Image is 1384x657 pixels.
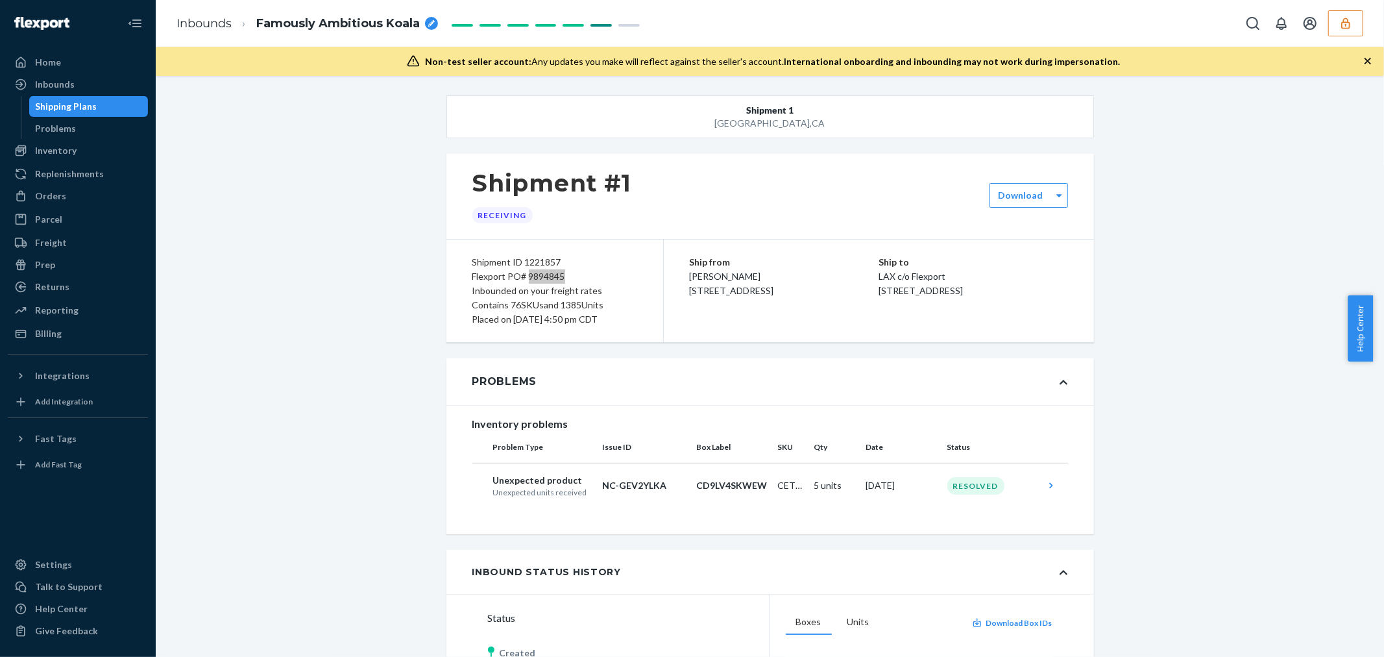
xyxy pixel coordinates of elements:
[8,454,148,475] a: Add Fast Tag
[1269,10,1294,36] button: Open notifications
[942,432,1039,463] th: Status
[773,463,809,508] td: CET_Oyster_XL
[8,140,148,161] a: Inventory
[35,558,72,571] div: Settings
[472,565,621,578] div: Inbound Status History
[837,610,880,635] button: Units
[879,255,1068,269] p: Ship to
[35,625,98,638] div: Give Feedback
[14,17,69,30] img: Flexport logo
[425,56,531,67] span: Non-test seller account:
[947,477,1004,495] div: Resolved
[256,16,420,32] span: Famously Ambitious Koala
[176,16,232,31] a: Inbounds
[472,374,537,390] div: Problems
[8,391,148,412] a: Add Integration
[35,304,79,317] div: Reporting
[8,52,148,73] a: Home
[786,610,832,635] button: Boxes
[511,117,1028,130] div: [GEOGRAPHIC_DATA] , CA
[35,56,61,69] div: Home
[472,269,637,284] div: Flexport PO# 9894845
[493,474,592,487] p: Unexpected product
[488,610,770,626] div: Status
[690,255,879,269] p: Ship from
[746,104,794,117] span: Shipment 1
[8,232,148,253] a: Freight
[8,300,148,321] a: Reporting
[29,96,149,117] a: Shipping Plans
[35,236,67,249] div: Freight
[35,280,69,293] div: Returns
[972,617,1052,628] button: Download Box IDs
[692,432,773,463] th: Box Label
[8,576,148,597] button: Talk to Support
[8,164,148,184] a: Replenishments
[861,432,942,463] th: Date
[1297,10,1323,36] button: Open account menu
[35,396,93,407] div: Add Integration
[784,56,1120,67] span: International onboarding and inbounding may not work during impersonation.
[472,432,598,463] th: Problem Type
[35,459,82,470] div: Add Fast Tag
[1348,295,1373,362] button: Help Center
[36,100,97,113] div: Shipping Plans
[35,580,103,593] div: Talk to Support
[166,5,448,43] ol: breadcrumbs
[8,74,148,95] a: Inbounds
[35,78,75,91] div: Inbounds
[8,366,148,386] button: Integrations
[861,463,942,508] td: [DATE]
[603,479,686,492] p: NC-GEV2YLKA
[998,189,1043,202] label: Download
[35,369,90,382] div: Integrations
[472,255,637,269] div: Shipment ID 1221857
[8,209,148,230] a: Parcel
[29,118,149,139] a: Problems
[36,122,77,135] div: Problems
[8,277,148,297] a: Returns
[35,190,66,203] div: Orders
[472,284,637,298] div: Inbounded on your freight rates
[26,9,73,21] span: Support
[690,271,774,296] span: [PERSON_NAME] [STREET_ADDRESS]
[1240,10,1266,36] button: Open Search Box
[446,95,1094,138] button: Shipment 1[GEOGRAPHIC_DATA],CA
[472,298,637,312] div: Contains 76 SKUs and 1385 Units
[493,487,592,498] p: Unexpected units received
[35,258,55,271] div: Prep
[879,269,1068,284] p: LAX c/o Flexport
[8,554,148,575] a: Settings
[472,169,632,197] h1: Shipment #1
[879,285,963,296] span: [STREET_ADDRESS]
[809,432,861,463] th: Qty
[35,213,62,226] div: Parcel
[8,254,148,275] a: Prep
[8,186,148,206] a: Orders
[8,428,148,449] button: Fast Tags
[35,144,77,157] div: Inventory
[472,416,1068,432] div: Inventory problems
[8,323,148,344] a: Billing
[35,327,62,340] div: Billing
[35,602,88,615] div: Help Center
[425,55,1120,68] div: Any updates you make will reflect against the seller's account.
[8,621,148,641] button: Give Feedback
[773,432,809,463] th: SKU
[697,479,768,492] p: CD9LV4SKWEW
[472,312,637,327] div: Placed on [DATE] 4:50 pm CDT
[472,207,533,223] div: Receiving
[8,599,148,619] a: Help Center
[35,167,104,180] div: Replenishments
[35,432,77,445] div: Fast Tags
[809,463,861,508] td: 5 units
[598,432,692,463] th: Issue ID
[122,10,148,36] button: Close Navigation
